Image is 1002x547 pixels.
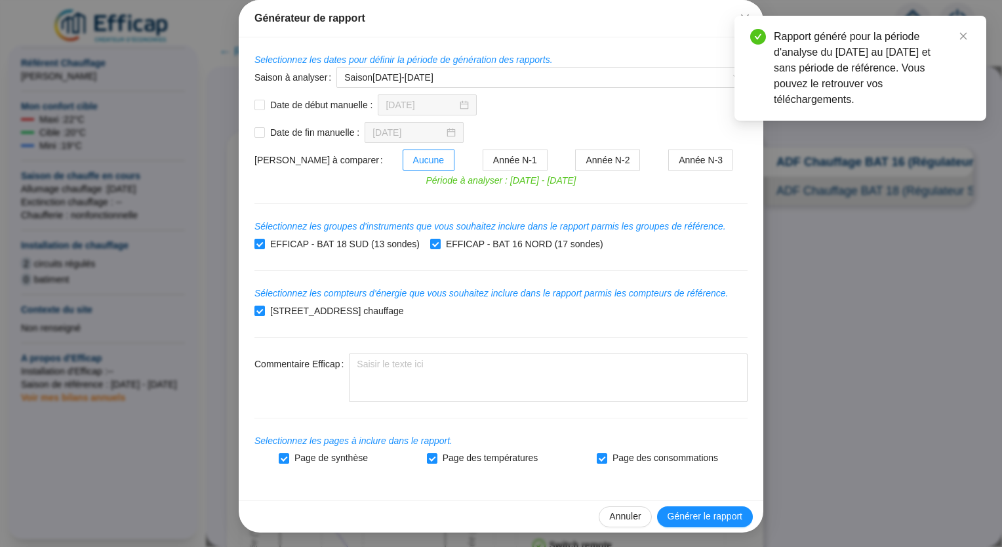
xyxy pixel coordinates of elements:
div: Générateur de rapport [254,10,748,26]
span: close [959,31,968,41]
span: Annuler [609,510,641,523]
span: Année N-3 [679,155,723,165]
textarea: Commentaire Efficap [349,354,748,402]
span: Année N-2 [586,155,630,165]
button: Annuler [599,506,651,527]
span: check-circle [750,29,766,45]
label: Saison à analyser [254,67,336,88]
span: Date de fin manuelle : [265,126,365,140]
input: Sélectionner une date [372,126,444,140]
span: Fermer [734,13,755,24]
a: Close [956,29,971,43]
i: Sélectionnez les groupes d'instruments que vous souhaitez inclure dans le rapport parmis les grou... [254,221,726,232]
button: Générer le rapport [657,506,753,527]
i: Selectionnez les pages à inclure dans le rapport. [254,436,452,446]
input: Sélectionner une date [386,98,457,112]
label: Période à comparer [254,150,388,171]
span: [STREET_ADDRESS] chauffage [265,304,409,318]
button: Close [734,8,755,29]
span: Page de synthèse [289,451,373,465]
div: Rapport généré pour la période d'analyse du [DATE] au [DATE] et sans période de référence. Vous p... [774,29,971,108]
i: Sélectionnez les compteurs d'énergie que vous souhaitez inclure dans le rapport parmis les compte... [254,288,729,298]
span: Aucune [413,155,444,165]
span: Date de début manuelle : [265,98,378,112]
span: EFFICAP - BAT 18 SUD (13 sondes) [265,237,425,251]
span: Page des consommations [607,451,723,465]
span: Page des températures [437,451,544,465]
span: Saison [DATE]-[DATE] [344,68,740,87]
span: Année N-1 [493,155,537,165]
span: Générer le rapport [668,510,742,523]
span: close [740,13,750,24]
label: Commentaire Efficap [254,354,349,375]
i: Selectionnez les dates pour définir la période de génération des rapports. [254,54,553,65]
span: EFFICAP - BAT 16 NORD (17 sondes) [441,237,609,251]
i: Période à analyser : [DATE] - [DATE] [426,175,576,186]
